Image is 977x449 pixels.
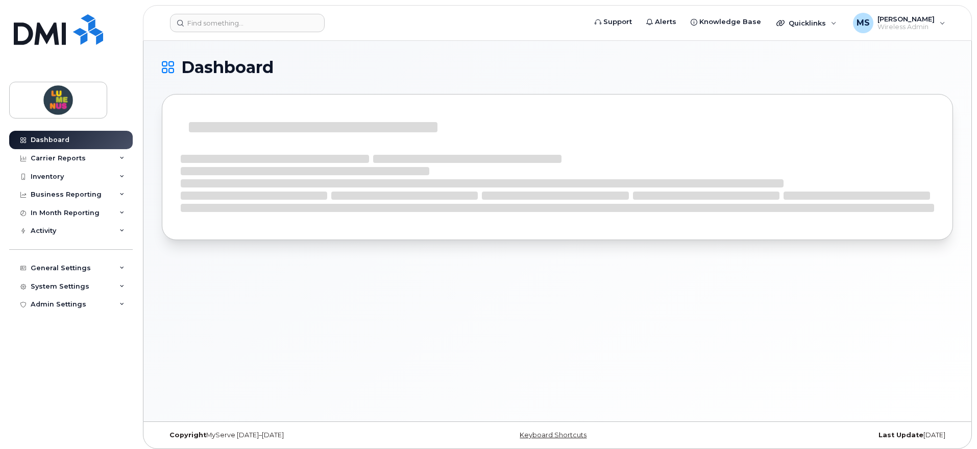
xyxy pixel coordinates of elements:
div: [DATE] [689,431,953,439]
strong: Last Update [878,431,923,439]
div: MyServe [DATE]–[DATE] [162,431,426,439]
span: Dashboard [181,60,274,75]
strong: Copyright [169,431,206,439]
a: Keyboard Shortcuts [520,431,587,439]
